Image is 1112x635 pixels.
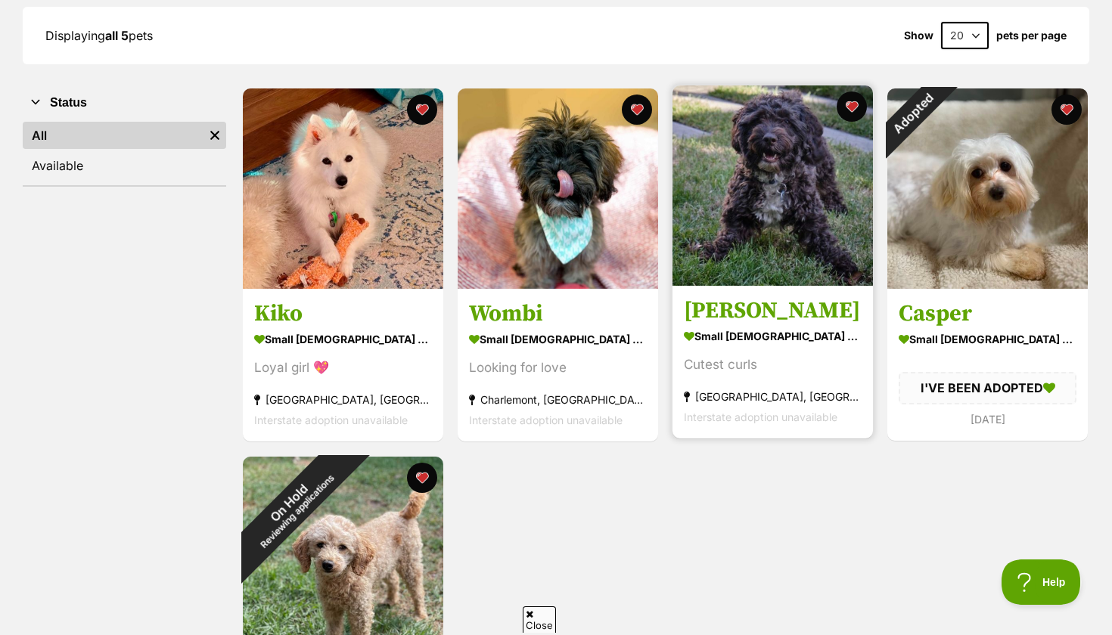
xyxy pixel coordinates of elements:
[899,409,1076,429] div: [DATE]
[210,423,377,590] div: On Hold
[254,358,432,379] div: Loyal girl 💖
[469,329,647,351] div: small [DEMOGRAPHIC_DATA] Dog
[672,286,873,439] a: [PERSON_NAME] small [DEMOGRAPHIC_DATA] Dog Cutest curls [GEOGRAPHIC_DATA], [GEOGRAPHIC_DATA] Inte...
[899,373,1076,404] div: I'VE BEEN ADOPTED
[837,91,867,122] button: favourite
[469,390,647,410] div: Charlemont, [GEOGRAPHIC_DATA]
[469,300,647,329] h3: Wombi
[254,390,432,410] div: [GEOGRAPHIC_DATA], [GEOGRAPHIC_DATA]
[23,122,203,149] a: All
[105,28,129,43] strong: all 5
[23,119,226,185] div: Status
[23,93,226,113] button: Status
[684,387,862,407] div: [GEOGRAPHIC_DATA], [GEOGRAPHIC_DATA]
[254,329,432,351] div: small [DEMOGRAPHIC_DATA] Dog
[254,300,432,329] h3: Kiko
[996,29,1067,42] label: pets per page
[887,277,1088,292] a: Adopted
[254,414,408,427] span: Interstate adoption unavailable
[469,414,623,427] span: Interstate adoption unavailable
[684,355,862,376] div: Cutest curls
[868,69,958,159] div: Adopted
[407,463,437,493] button: favourite
[904,29,933,42] span: Show
[458,289,658,442] a: Wombi small [DEMOGRAPHIC_DATA] Dog Looking for love Charlemont, [GEOGRAPHIC_DATA] Interstate adop...
[203,122,226,149] a: Remove filter
[622,94,652,125] button: favourite
[1002,559,1082,605] iframe: Help Scout Beacon - Open
[243,88,443,289] img: Kiko
[458,88,658,289] img: Wombi
[684,411,837,424] span: Interstate adoption unavailable
[672,85,873,286] img: Bertie Kumara
[887,289,1088,441] a: Casper small [DEMOGRAPHIC_DATA] Dog I'VE BEEN ADOPTED [DATE] favourite
[899,329,1076,351] div: small [DEMOGRAPHIC_DATA] Dog
[684,297,862,326] h3: [PERSON_NAME]
[684,326,862,348] div: small [DEMOGRAPHIC_DATA] Dog
[45,28,153,43] span: Displaying pets
[899,300,1076,329] h3: Casper
[23,152,226,179] a: Available
[469,358,647,379] div: Looking for love
[1051,94,1082,125] button: favourite
[259,472,337,550] span: Reviewing applications
[407,94,437,125] button: favourite
[887,88,1088,289] img: Casper
[243,289,443,442] a: Kiko small [DEMOGRAPHIC_DATA] Dog Loyal girl 💖 [GEOGRAPHIC_DATA], [GEOGRAPHIC_DATA] Interstate ad...
[523,606,556,633] span: Close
